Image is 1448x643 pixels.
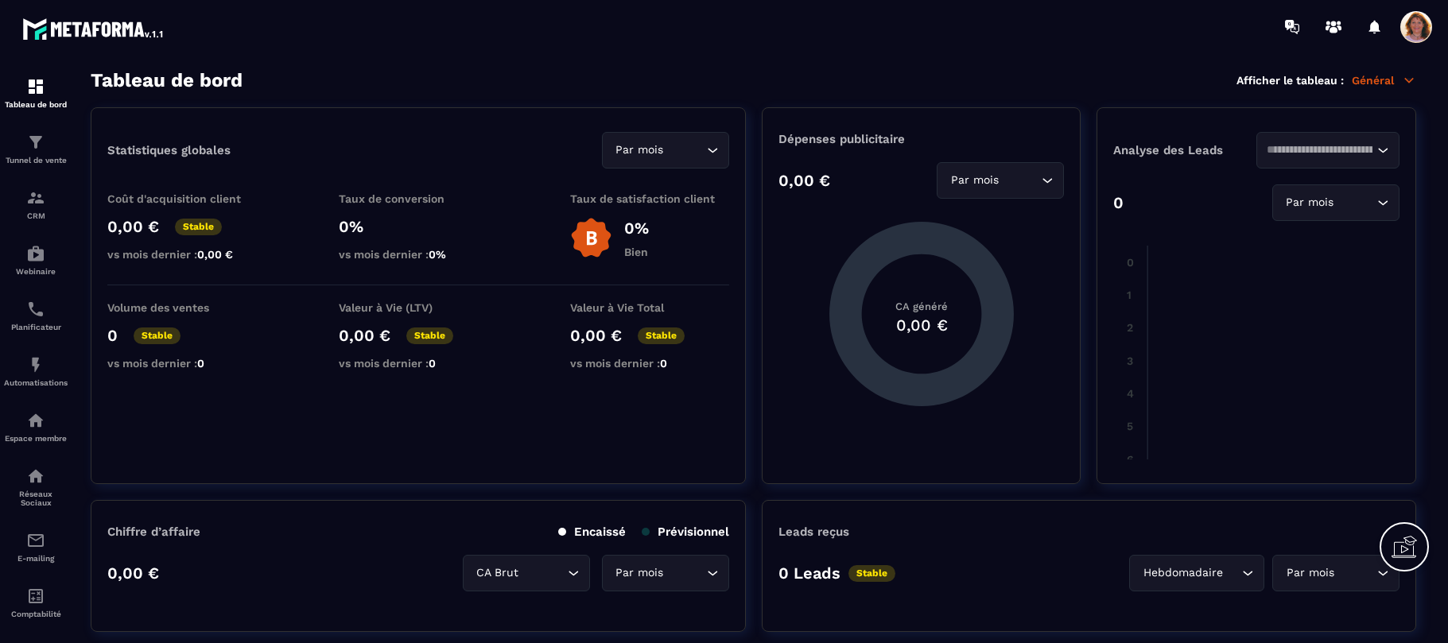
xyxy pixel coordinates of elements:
div: Search for option [1129,555,1264,591]
input: Search for option [522,564,564,582]
div: Search for option [1272,184,1399,221]
img: email [26,531,45,550]
tspan: 5 [1127,420,1133,432]
h3: Tableau de bord [91,69,243,91]
a: automationsautomationsEspace membre [4,399,68,455]
p: Bien [624,246,649,258]
img: automations [26,244,45,263]
p: Valeur à Vie (LTV) [339,301,498,314]
span: 0,00 € [197,248,233,261]
p: 0 [1113,193,1124,212]
input: Search for option [1002,172,1038,189]
p: Coût d'acquisition client [107,192,266,205]
div: Search for option [602,555,729,591]
img: scheduler [26,300,45,319]
span: Par mois [1283,564,1337,582]
p: Encaissé [558,525,626,539]
span: 0 [429,357,436,370]
p: Valeur à Vie Total [570,301,729,314]
p: 0 Leads [778,564,840,583]
p: 0,00 € [778,171,830,190]
div: Search for option [1272,555,1399,591]
p: Tableau de bord [4,100,68,109]
div: Search for option [463,555,590,591]
span: 0 [197,357,204,370]
img: accountant [26,587,45,606]
p: 0% [624,219,649,238]
p: Taux de conversion [339,192,498,205]
p: vs mois dernier : [570,357,729,370]
span: 0 [660,357,667,370]
img: logo [22,14,165,43]
tspan: 0 [1127,256,1134,269]
p: Automatisations [4,378,68,387]
div: Search for option [1256,132,1399,168]
p: vs mois dernier : [107,357,266,370]
p: Espace membre [4,434,68,443]
input: Search for option [667,141,703,159]
img: formation [26,133,45,152]
span: CA Brut [473,564,522,582]
a: emailemailE-mailing [4,519,68,575]
p: 0,00 € [570,326,622,345]
span: Hebdomadaire [1139,564,1226,582]
img: formation [26,188,45,207]
input: Search for option [1267,141,1373,159]
p: Taux de satisfaction client [570,192,729,205]
a: formationformationCRM [4,176,68,232]
p: CRM [4,211,68,220]
p: 0,00 € [107,217,159,236]
a: accountantaccountantComptabilité [4,575,68,630]
p: Dépenses publicitaire [778,132,1065,146]
tspan: 4 [1127,387,1134,400]
p: 0,00 € [339,326,390,345]
p: Stable [134,327,181,344]
a: automationsautomationsWebinaire [4,232,68,288]
span: Par mois [612,564,667,582]
p: Stable [175,219,222,235]
span: Par mois [1283,194,1337,211]
p: Comptabilité [4,610,68,618]
tspan: 3 [1127,354,1133,367]
p: Volume des ventes [107,301,266,314]
p: Statistiques globales [107,143,231,157]
p: Stable [848,565,895,582]
span: Par mois [947,172,1002,189]
input: Search for option [667,564,703,582]
img: social-network [26,467,45,486]
p: Planificateur [4,323,68,331]
p: vs mois dernier : [339,248,498,261]
input: Search for option [1337,194,1373,211]
p: Leads reçus [778,525,849,539]
p: 0% [339,217,498,236]
img: b-badge-o.b3b20ee6.svg [570,217,612,259]
input: Search for option [1226,564,1238,582]
a: formationformationTunnel de vente [4,121,68,176]
img: automations [26,355,45,374]
a: social-networksocial-networkRéseaux Sociaux [4,455,68,519]
tspan: 6 [1127,453,1134,466]
p: Réseaux Sociaux [4,490,68,507]
p: vs mois dernier : [107,248,266,261]
p: E-mailing [4,554,68,563]
span: 0% [429,248,446,261]
img: formation [26,77,45,96]
p: Stable [638,327,685,344]
a: schedulerschedulerPlanificateur [4,288,68,343]
p: Chiffre d’affaire [107,525,200,539]
p: vs mois dernier : [339,357,498,370]
tspan: 2 [1127,321,1133,334]
tspan: 1 [1127,289,1132,301]
a: formationformationTableau de bord [4,65,68,121]
div: Search for option [937,162,1064,199]
a: automationsautomationsAutomatisations [4,343,68,399]
p: 0,00 € [107,564,159,583]
input: Search for option [1337,564,1373,582]
div: Search for option [602,132,729,168]
p: Prévisionnel [642,525,729,539]
p: Webinaire [4,267,68,276]
p: Général [1352,73,1416,87]
span: Par mois [612,141,667,159]
p: 0 [107,326,118,345]
p: Tunnel de vente [4,156,68,165]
